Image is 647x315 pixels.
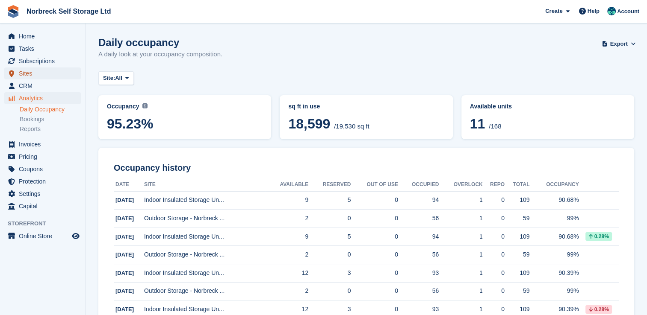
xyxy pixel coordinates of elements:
span: Available units [470,103,512,110]
td: 0 [351,264,398,283]
span: /168 [489,122,501,130]
span: [DATE] [115,288,134,294]
div: 0 [483,195,505,204]
span: [DATE] [115,270,134,276]
span: Capital [19,200,70,212]
div: 56 [398,286,439,295]
div: 0.28% [585,305,612,314]
span: CRM [19,80,70,92]
img: Sally King [607,7,616,15]
td: 12 [266,264,309,283]
span: Create [545,7,562,15]
span: Storefront [8,219,85,228]
div: 1 [439,232,482,241]
a: menu [4,200,81,212]
td: 5 [308,227,351,246]
span: [DATE] [115,233,134,240]
span: sq ft in use [288,103,320,110]
div: 0 [483,232,505,241]
td: 2 [266,210,309,228]
div: 1 [439,250,482,259]
td: 90.68% [529,227,579,246]
td: Outdoor Storage - Norbreck ... [144,246,266,264]
a: Reports [20,125,81,133]
span: 11 [470,116,485,131]
span: Account [617,7,639,16]
th: Site [144,178,266,192]
a: Preview store [71,231,81,241]
td: 109 [505,191,530,210]
p: A daily look at your occupancy composition. [98,50,222,59]
a: menu [4,80,81,92]
span: Coupons [19,163,70,175]
div: 0 [483,214,505,223]
span: Help [588,7,600,15]
span: Sites [19,67,70,79]
span: [DATE] [115,197,134,203]
span: Pricing [19,151,70,163]
td: 109 [505,227,530,246]
h2: Occupancy history [114,163,619,173]
span: [DATE] [115,251,134,258]
a: menu [4,175,81,187]
th: Occupied [398,178,439,192]
img: icon-info-grey-7440780725fd019a000dd9b08b2336e03edf1995a4989e88bcd33f0948082b44.svg [142,103,148,108]
div: 56 [398,214,439,223]
div: 94 [398,232,439,241]
td: 2 [266,246,309,264]
a: menu [4,188,81,200]
h1: Daily occupancy [98,37,222,48]
div: 94 [398,195,439,204]
td: 9 [266,227,309,246]
span: Settings [19,188,70,200]
td: 3 [308,264,351,283]
td: 0 [308,246,351,264]
th: Repo [483,178,505,192]
th: Available [266,178,309,192]
abbr: Current breakdown of %{unit} occupied [288,102,444,111]
td: 0 [351,210,398,228]
a: menu [4,55,81,67]
div: 1 [439,305,482,314]
th: Date [114,178,144,192]
td: 0 [351,246,398,264]
td: 0 [308,282,351,300]
span: Tasks [19,43,70,55]
span: Occupancy [107,103,139,110]
div: 1 [439,195,482,204]
div: 0 [483,268,505,277]
a: Bookings [20,115,81,123]
td: Indoor Insulated Storage Un... [144,264,266,283]
th: Reserved [308,178,351,192]
th: Total [505,178,530,192]
a: menu [4,163,81,175]
a: menu [4,92,81,104]
button: Site: All [98,71,134,85]
td: Outdoor Storage - Norbreck ... [144,282,266,300]
a: menu [4,151,81,163]
span: [DATE] [115,306,134,312]
th: Occupancy [529,178,579,192]
div: 0.28% [585,232,612,241]
span: Subscriptions [19,55,70,67]
td: Indoor Insulated Storage Un... [144,227,266,246]
td: 99% [529,282,579,300]
a: menu [4,30,81,42]
span: /19,530 sq ft [334,122,369,130]
span: Online Store [19,230,70,242]
span: Analytics [19,92,70,104]
td: 5 [308,191,351,210]
a: menu [4,138,81,150]
td: 0 [351,227,398,246]
div: 0 [483,250,505,259]
td: 59 [505,246,530,264]
span: Protection [19,175,70,187]
td: 99% [529,210,579,228]
span: [DATE] [115,215,134,222]
td: 90.39% [529,264,579,283]
td: 9 [266,191,309,210]
a: menu [4,43,81,55]
span: 95.23% [107,116,263,131]
th: Overlock [439,178,482,192]
td: 59 [505,282,530,300]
